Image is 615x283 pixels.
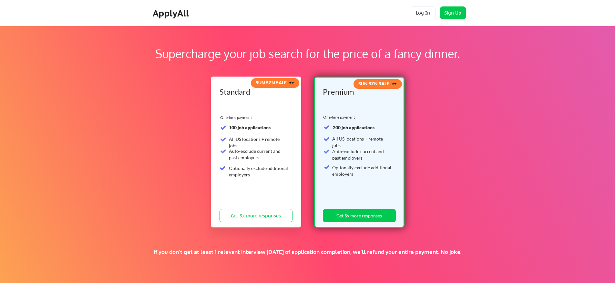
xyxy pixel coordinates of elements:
[220,209,292,222] button: Get 3x more responses
[153,8,191,19] div: ApplyAll
[323,209,396,222] button: Get 5x more responses
[229,148,289,161] div: Auto-exclude current and past employers
[220,115,254,120] div: One-time payment
[440,6,466,19] button: Sign Up
[332,164,392,177] div: Optionally exclude additional employers
[332,136,392,148] div: All US locations + remote jobs
[112,248,503,256] div: If you don't get at least 1 relevant interview [DATE] of application completion, we'll refund you...
[229,136,289,149] div: All US locations + remote jobs
[229,165,289,178] div: Optionally exclude additional employers
[229,125,271,130] strong: 100 job applications
[220,88,290,96] div: Standard
[410,6,436,19] button: Log In
[323,88,394,96] div: Premium
[323,115,357,120] div: One-time payment
[333,125,374,130] strong: 200 job applications
[332,148,392,161] div: Auto-exclude current and past employers
[41,45,574,62] div: Supercharge your job search for the price of a fancy dinner.
[358,81,397,86] strong: SUN SZN SALE 🕶️
[256,80,294,85] strong: SUN SZN SALE 🕶️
